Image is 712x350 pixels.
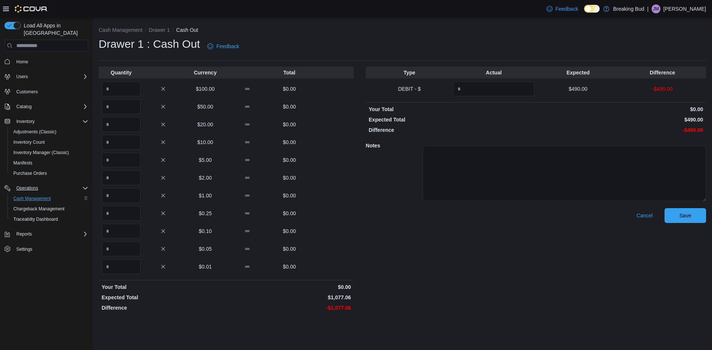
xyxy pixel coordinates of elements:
a: Feedback [544,1,581,16]
button: Inventory Manager (Classic) [7,147,91,158]
span: Save [679,212,691,219]
p: $0.00 [270,103,309,110]
input: Quantity [102,206,141,221]
button: Users [1,71,91,82]
button: Reports [13,230,35,239]
span: Customers [16,89,38,95]
span: Catalog [13,102,88,111]
span: Chargeback Management [13,206,65,212]
a: Feedback [204,39,242,54]
a: Purchase Orders [10,169,50,178]
input: Quantity [453,81,534,96]
span: Manifests [13,160,32,166]
span: Feedback [216,43,239,50]
span: Users [13,72,88,81]
p: $0.00 [270,139,309,146]
button: Chargeback Management [7,204,91,214]
p: DEBIT - $ [369,85,450,93]
p: -$490.00 [622,85,703,93]
span: Operations [16,185,38,191]
input: Quantity [102,170,141,185]
span: Adjustments (Classic) [10,127,88,136]
button: Cash Management [99,27,142,33]
span: Inventory Manager (Classic) [13,150,69,156]
input: Quantity [102,241,141,256]
p: Difference [369,126,534,134]
p: Your Total [102,283,225,291]
button: Inventory [1,116,91,127]
p: Expected Total [369,116,534,123]
input: Quantity [102,259,141,274]
img: Cova [15,5,48,13]
span: Inventory Manager (Classic) [10,148,88,157]
p: $0.00 [270,174,309,181]
h5: Notes [366,138,421,153]
p: [PERSON_NAME] [663,4,706,13]
button: Catalog [1,101,91,112]
p: $100.00 [186,85,225,93]
button: Customers [1,86,91,97]
p: $2.00 [186,174,225,181]
a: Customers [13,87,41,96]
p: $1,077.06 [228,294,351,301]
button: Settings [1,244,91,254]
p: Quantity [102,69,141,76]
span: JM [653,4,659,13]
nav: Complex example [4,53,88,274]
span: Reports [13,230,88,239]
span: Cash Management [13,196,51,201]
input: Quantity [102,117,141,132]
span: Reports [16,231,32,237]
button: Operations [13,184,41,193]
p: Total [270,69,309,76]
button: Users [13,72,31,81]
button: Catalog [13,102,34,111]
p: -$1,077.06 [228,304,351,311]
p: Breaking Bud [613,4,644,13]
p: $5.00 [186,156,225,164]
button: Cash Management [7,193,91,204]
button: Operations [1,183,91,193]
p: $0.10 [186,227,225,235]
p: $490.00 [537,85,619,93]
button: Inventory Count [7,137,91,147]
span: Inventory [16,119,34,124]
p: $0.00 [270,192,309,199]
button: Manifests [7,158,91,168]
button: Inventory [13,117,37,126]
a: Settings [13,245,35,254]
span: Feedback [556,5,578,13]
p: $0.00 [270,263,309,270]
p: Actual [453,69,534,76]
button: Drawer 1 [149,27,170,33]
span: Load All Apps in [GEOGRAPHIC_DATA] [21,22,88,37]
span: Operations [13,184,88,193]
button: Cancel [633,208,656,223]
input: Quantity [102,224,141,239]
p: $0.01 [186,263,225,270]
span: Chargeback Management [10,204,88,213]
input: Dark Mode [584,5,600,13]
a: Home [13,57,31,66]
input: Quantity [102,99,141,114]
a: Inventory Manager (Classic) [10,148,72,157]
p: Expected [537,69,619,76]
p: Your Total [369,106,534,113]
span: Customers [13,87,88,96]
nav: An example of EuiBreadcrumbs [99,26,706,35]
span: Purchase Orders [10,169,88,178]
span: Settings [16,246,32,252]
p: $0.00 [270,156,309,164]
span: Traceabilty Dashboard [13,216,58,222]
button: Home [1,56,91,67]
p: $0.00 [270,121,309,128]
button: Reports [1,229,91,239]
p: Difference [102,304,225,311]
button: Cash Out [176,27,198,33]
span: Home [13,57,88,66]
a: Traceabilty Dashboard [10,215,61,224]
p: | [647,4,649,13]
p: $50.00 [186,103,225,110]
span: Cancel [636,212,653,219]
